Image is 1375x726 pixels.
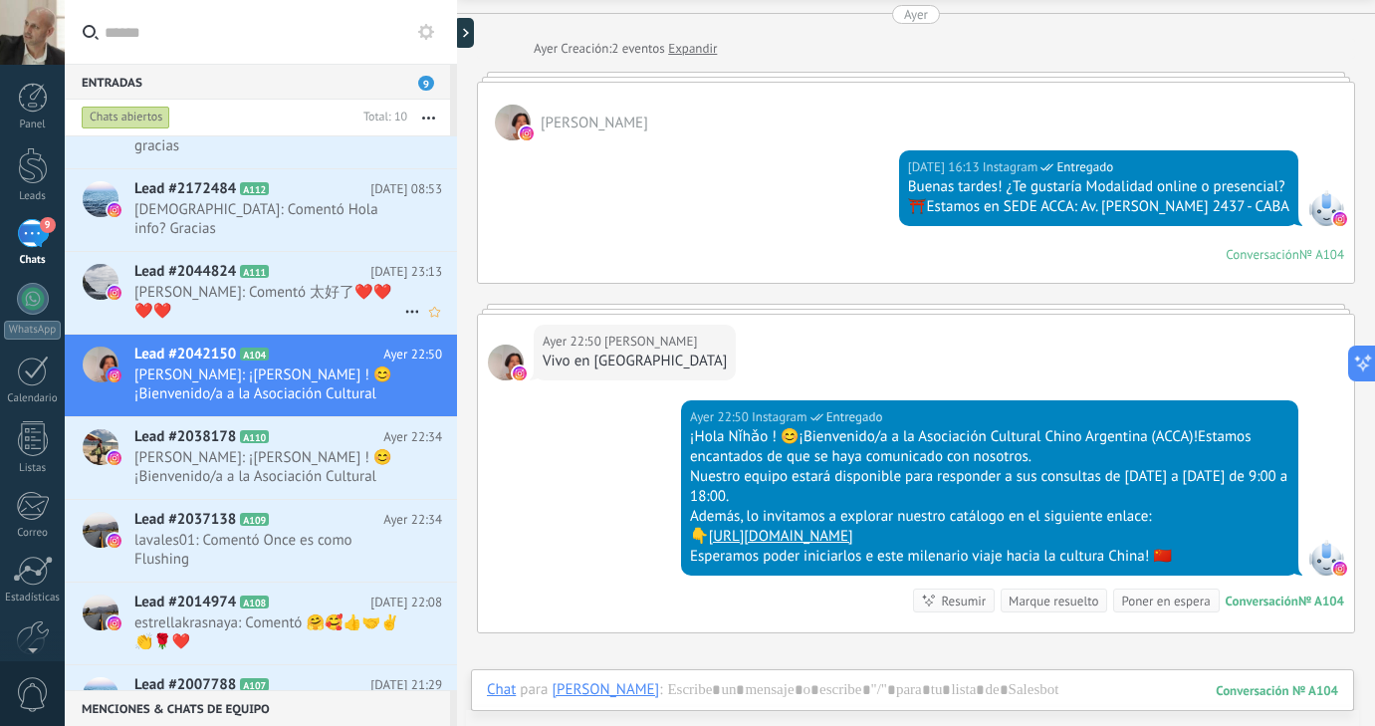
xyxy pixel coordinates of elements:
[134,345,236,364] span: Lead #2042150
[534,39,717,59] div: Creación:
[1333,562,1347,576] img: instagram.svg
[1299,246,1344,263] div: № A104
[383,345,442,364] span: Ayer 22:50
[690,427,1289,467] div: ¡Hola Nǐhǎo ! 😊¡Bienvenido/a a la Asociación Cultural Chino Argentina (ACCA)!Estamos encantados d...
[108,451,121,465] img: instagram.svg
[752,407,807,427] span: Instagram
[134,448,404,486] span: [PERSON_NAME]: ¡[PERSON_NAME] ! 😊¡Bienvenido/a a la Asociación Cultural Chino Argentina (ACCA)!Es...
[690,407,752,427] div: Ayer 22:50
[108,286,121,300] img: instagram.svg
[4,592,62,605] div: Estadísticas
[134,200,404,238] span: [DEMOGRAPHIC_DATA]: Comentó Hola info? Gracias
[4,119,62,131] div: Panel
[4,321,61,340] div: WhatsApp
[541,114,648,132] span: Alicia Benítez
[65,500,457,582] a: Lead #2037138 A109 Ayer 22:34 lavales01: Comentó Once es como Flushing
[826,407,883,427] span: Entregado
[1308,190,1344,226] span: Instagram
[1121,592,1210,610] div: Poner en espera
[240,348,269,361] span: A104
[1333,212,1347,226] img: instagram.svg
[134,427,236,447] span: Lead #2038178
[690,467,1289,507] div: Nuestro equipo estará disponible para responder a sus consultas de [DATE] a [DATE] de 9:00 a 18:00.
[65,64,450,100] div: Entradas
[65,335,457,416] a: Lead #2042150 A104 Ayer 22:50 [PERSON_NAME]: ¡[PERSON_NAME] ! 😊¡Bienvenido/a a la Asociación Cult...
[4,462,62,475] div: Listas
[543,332,604,352] div: Ayer 22:50
[370,179,442,199] span: [DATE] 08:53
[65,690,450,726] div: Menciones & Chats de equipo
[108,203,121,217] img: instagram.svg
[690,507,1289,527] div: Además, lo invitamos a explorar nuestro catálogo en el siguiente enlace:
[240,182,269,195] span: A112
[1298,593,1344,609] div: № A104
[611,39,664,59] span: 2 eventos
[240,678,269,691] span: A107
[908,177,1289,197] div: Buenas tardes! ¿Te gustaría Modalidad online o presencial?
[108,616,121,630] img: instagram.svg
[65,169,457,251] a: Lead #2172484 A112 [DATE] 08:53 [DEMOGRAPHIC_DATA]: Comentó Hola info? Gracias
[552,680,659,698] div: Alicia Benítez
[240,513,269,526] span: A109
[407,100,450,135] button: Más
[690,547,1289,567] div: Esperamos poder iniciarlos e este milenario viaje hacia la cultura China! 🇨🇳
[1216,682,1338,699] div: 104
[82,106,170,129] div: Chats abiertos
[370,675,442,695] span: [DATE] 21:29
[983,157,1038,177] span: Instagram
[134,179,236,199] span: Lead #2172484
[4,190,62,203] div: Leads
[134,283,404,321] span: [PERSON_NAME]: Comentó 太好了❤️❤️❤️❤️
[240,430,269,443] span: A110
[4,254,62,267] div: Chats
[4,392,62,405] div: Calendario
[134,365,404,403] span: [PERSON_NAME]: ¡[PERSON_NAME] ! 😊¡Bienvenido/a a la Asociación Cultural Chino Argentina (ACCA)!Es...
[40,217,56,233] span: 9
[108,368,121,382] img: instagram.svg
[134,613,404,651] span: estrellakrasnaya: Comentó 🤗🥰👍🤝✌️👏🌹❤️
[65,583,457,664] a: Lead #2014974 A108 [DATE] 22:08 estrellakrasnaya: Comentó 🤗🥰👍🤝✌️👏🌹❤️
[908,157,983,177] div: [DATE] 16:13
[1308,540,1344,576] span: Instagram
[65,252,457,334] a: Lead #2044824 A111 [DATE] 23:13 [PERSON_NAME]: Comentó 太好了❤️❤️❤️❤️
[134,593,236,612] span: Lead #2014974
[454,18,474,48] div: Mostrar
[418,76,434,91] span: 9
[1226,593,1298,609] div: Conversación
[520,126,534,140] img: instagram.svg
[941,592,986,610] div: Resumir
[513,366,527,380] img: instagram.svg
[904,5,928,24] div: Ayer
[1056,157,1113,177] span: Entregado
[240,265,269,278] span: A111
[488,345,524,380] span: Alicia Benítez
[1226,246,1299,263] div: Conversación
[383,427,442,447] span: Ayer 22:34
[370,593,442,612] span: [DATE] 22:08
[108,534,121,548] img: instagram.svg
[690,527,1289,547] div: 👇
[1009,592,1098,610] div: Marque resuelto
[543,352,727,371] div: Vivo en [GEOGRAPHIC_DATA]
[134,675,236,695] span: Lead #2007788
[604,332,697,352] span: Alicia Benítez
[709,527,853,546] a: [URL][DOMAIN_NAME]
[908,197,1289,217] div: ⛩️Estamos en SEDE ACCA: Av. [PERSON_NAME] 2437 - CABA
[134,262,236,282] span: Lead #2044824
[495,105,531,140] span: Alicia Benítez
[65,417,457,499] a: Lead #2038178 A110 Ayer 22:34 [PERSON_NAME]: ¡[PERSON_NAME] ! 😊¡Bienvenido/a a la Asociación Cult...
[134,531,404,569] span: lavales01: Comentó Once es como Flushing
[383,510,442,530] span: Ayer 22:34
[355,108,407,127] div: Total: 10
[668,39,717,59] a: Expandir
[520,680,548,700] span: para
[134,118,404,155] span: cintiaa.[PERSON_NAME]: Comentó Info gracias
[240,596,269,608] span: A108
[659,680,662,700] span: :
[4,527,62,540] div: Correo
[134,510,236,530] span: Lead #2037138
[534,39,561,59] div: Ayer
[370,262,442,282] span: [DATE] 23:13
